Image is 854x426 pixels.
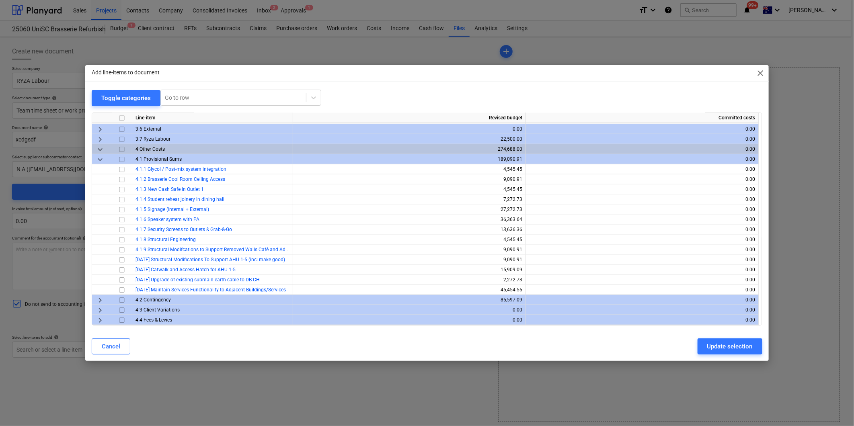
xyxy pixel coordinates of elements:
[296,164,522,174] div: 4,545.45
[529,255,755,265] div: 0.00
[296,154,522,164] div: 189,090.91
[296,205,522,215] div: 27,272.73
[101,93,151,103] div: Toggle categories
[296,225,522,235] div: 13,636.36
[135,136,170,142] span: 3.7 Ryza Labour
[135,267,236,272] a: [DATE] Catwalk and Access Hatch for AHU 1-5
[135,227,232,232] a: 4.1.7 Security Screens to Outlets & Grab-&-Go
[529,205,755,215] div: 0.00
[135,126,161,132] span: 3.6 External
[135,317,172,323] span: 4.4 Fees & Levies
[135,257,285,262] span: 4.1.10 Structural Modifications To Support AHU 1-5 (incl make good)
[135,166,226,172] a: 4.1.1 Glycol / Post-mix system integration
[296,275,522,285] div: 2,272.73
[135,277,260,283] span: 4.1.12 Upgrade of existing submain earth cable to DB-CH
[95,145,105,154] span: keyboard_arrow_down
[296,235,522,245] div: 4,545.45
[296,315,522,325] div: 0.00
[529,315,755,325] div: 0.00
[135,146,165,152] span: 4 Other Costs
[296,184,522,195] div: 4,545.45
[135,297,171,303] span: 4.2 Contingency
[135,287,286,293] a: [DATE] Maintain Services Functionality to Adjacent Buildings/Services
[529,245,755,255] div: 0.00
[92,338,130,354] button: Cancel
[529,215,755,225] div: 0.00
[529,265,755,275] div: 0.00
[135,176,225,182] a: 4.1.2 Brasserie Cool Room Ceiling Access
[296,215,522,225] div: 36,363.64
[95,135,105,144] span: keyboard_arrow_right
[756,68,766,78] span: close
[529,144,755,154] div: 0.00
[135,207,209,212] a: 4.1.5 Signage (Internal + External)
[135,237,196,242] a: 4.1.8 Structural Engineering
[293,113,526,123] div: Revised budget
[529,195,755,205] div: 0.00
[529,174,755,184] div: 0.00
[135,257,285,262] a: [DATE] Structural Modifications To Support AHU 1-5 (incl make good)
[296,195,522,205] div: 7,272.73
[529,184,755,195] div: 0.00
[135,217,199,222] a: 4.1.6 Speaker system with PA
[529,225,755,235] div: 0.00
[95,155,105,164] span: keyboard_arrow_down
[92,68,160,77] p: Add line-items to document
[814,387,854,426] iframe: Chat Widget
[296,134,522,144] div: 22,500.00
[296,144,522,154] div: 274,688.00
[135,186,204,192] a: 4.1.3 New Cash Safe in Outlet 1
[135,277,260,283] a: [DATE] Upgrade of existing submain earth cable to DB-CH
[529,134,755,144] div: 0.00
[102,341,120,352] div: Cancel
[92,90,160,106] button: Toggle categories
[132,113,293,123] div: Line-item
[529,164,755,174] div: 0.00
[135,287,286,293] span: 4.1.13 Maintain Services Functionality to Adjacent Buildings/Services
[135,197,224,202] a: 4.1.4 Student reheat joinery in dining hall
[135,267,236,272] span: 4.1.11 Catwalk and Access Hatch for AHU 1-5
[135,156,182,162] span: 4.1 Provisional Sums
[95,295,105,305] span: keyboard_arrow_right
[529,285,755,295] div: 0.00
[95,305,105,315] span: keyboard_arrow_right
[296,124,522,134] div: 0.00
[529,124,755,134] div: 0.00
[529,305,755,315] div: 0.00
[296,174,522,184] div: 9,090.91
[95,315,105,325] span: keyboard_arrow_right
[529,154,755,164] div: 0.00
[707,341,753,352] div: Update selection
[698,338,762,354] button: Update selection
[95,125,105,134] span: keyboard_arrow_right
[135,247,299,252] a: 4.1.9 Structural Modifcations to Support Removed Walls Café and Adjacent
[526,113,759,123] div: Committed costs
[296,265,522,275] div: 15,909.09
[296,305,522,315] div: 0.00
[296,295,522,305] div: 85,597.09
[529,295,755,305] div: 0.00
[529,235,755,245] div: 0.00
[529,275,755,285] div: 0.00
[135,307,180,313] span: 4.3 Client Variations
[296,255,522,265] div: 9,090.91
[296,245,522,255] div: 9,090.91
[296,285,522,295] div: 45,454.55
